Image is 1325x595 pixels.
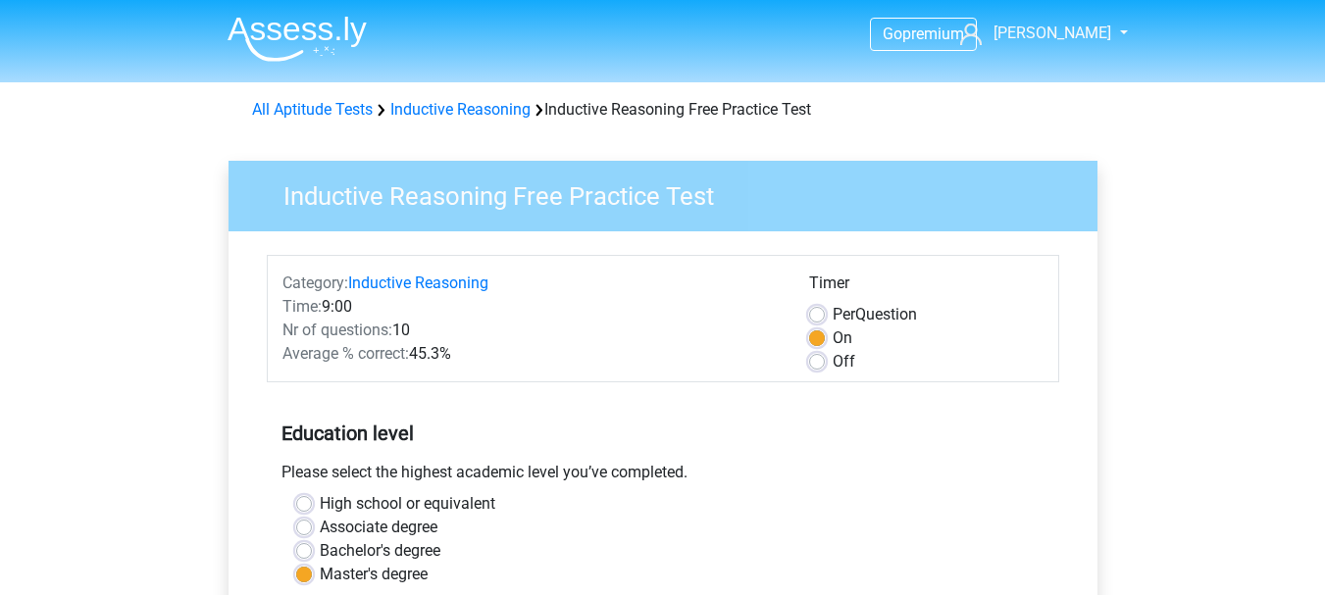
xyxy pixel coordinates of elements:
div: Please select the highest academic level you’ve completed. [267,461,1059,492]
label: Bachelor's degree [320,539,440,563]
span: Per [833,305,855,323]
span: Go [883,25,902,43]
span: Time: [282,297,322,316]
a: Inductive Reasoning [390,100,531,119]
span: Average % correct: [282,344,409,363]
a: All Aptitude Tests [252,100,373,119]
label: High school or equivalent [320,492,495,516]
label: On [833,326,852,350]
span: Category: [282,273,348,292]
h3: Inductive Reasoning Free Practice Test [260,174,1083,212]
div: 10 [268,319,794,342]
div: Inductive Reasoning Free Practice Test [244,98,1082,122]
span: Nr of questions: [282,321,392,339]
a: Inductive Reasoning [348,273,488,292]
img: Assessly [228,16,367,62]
label: Off [833,350,855,373]
div: Timer [809,272,1044,303]
label: Question [833,303,917,326]
div: 45.3% [268,342,794,366]
span: premium [902,25,964,43]
a: Gopremium [871,21,976,47]
label: Associate degree [320,516,437,539]
span: [PERSON_NAME] [994,24,1111,42]
h5: Education level [281,414,1045,453]
label: Master's degree [320,563,428,586]
a: [PERSON_NAME] [952,22,1113,45]
div: 9:00 [268,295,794,319]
